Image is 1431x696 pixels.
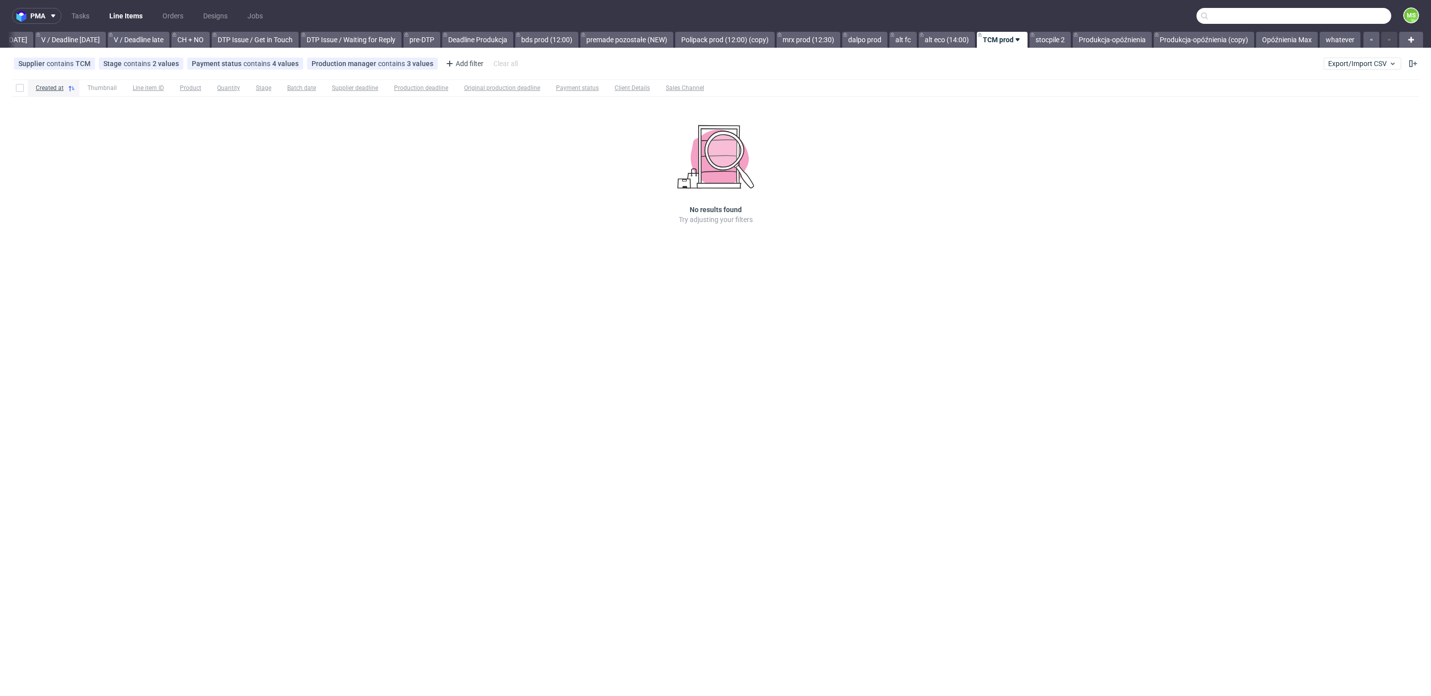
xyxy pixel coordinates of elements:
[515,32,578,48] a: bds prod (12:00)
[777,32,840,48] a: mrx prod (12:30)
[464,84,540,92] span: Original production deadline
[171,32,210,48] a: CH + NO
[12,8,62,24] button: pma
[977,32,1028,48] a: TCM prod
[133,84,164,92] span: Line item ID
[312,60,378,68] span: Production manager
[16,10,30,22] img: logo
[394,84,448,92] span: Production deadline
[18,60,47,68] span: Supplier
[378,60,407,68] span: contains
[197,8,234,24] a: Designs
[124,60,153,68] span: contains
[615,84,650,92] span: Client Details
[919,32,975,48] a: alt eco (14:00)
[153,60,179,68] div: 2 values
[1320,32,1360,48] a: whatever
[556,84,599,92] span: Payment status
[1154,32,1254,48] a: Produkcja-opóźnienia (copy)
[442,32,513,48] a: Deadline Produkcja
[1073,32,1152,48] a: Produkcja-opóźnienia
[407,60,433,68] div: 3 values
[491,57,520,71] div: Clear all
[889,32,917,48] a: alt fc
[241,8,269,24] a: Jobs
[332,84,378,92] span: Supplier deadline
[690,205,742,215] h3: No results found
[243,60,272,68] span: contains
[580,32,673,48] a: premade pozostałe (NEW)
[47,60,76,68] span: contains
[103,8,149,24] a: Line Items
[217,84,240,92] span: Quantity
[272,60,299,68] div: 4 values
[1256,32,1318,48] a: Opóźnienia Max
[301,32,401,48] a: DTP Issue / Waiting for Reply
[675,32,775,48] a: Polipack prod (12:00) (copy)
[666,84,704,92] span: Sales Channel
[212,32,299,48] a: DTP Issue / Get in Touch
[1328,60,1397,68] span: Export/Import CSV
[157,8,189,24] a: Orders
[1324,58,1401,70] button: Export/Import CSV
[180,84,201,92] span: Product
[87,84,117,92] span: Thumbnail
[287,84,316,92] span: Batch date
[1030,32,1071,48] a: stocpile 2
[679,215,753,225] p: Try adjusting your filters
[842,32,887,48] a: dalpo prod
[76,60,90,68] div: TCM
[35,32,106,48] a: V / Deadline [DATE]
[256,84,271,92] span: Stage
[30,12,45,19] span: pma
[103,60,124,68] span: Stage
[1404,8,1418,22] figcaption: MS
[403,32,440,48] a: pre-DTP
[36,84,64,92] span: Created at
[442,56,485,72] div: Add filter
[108,32,169,48] a: V / Deadline late
[66,8,95,24] a: Tasks
[192,60,243,68] span: Payment status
